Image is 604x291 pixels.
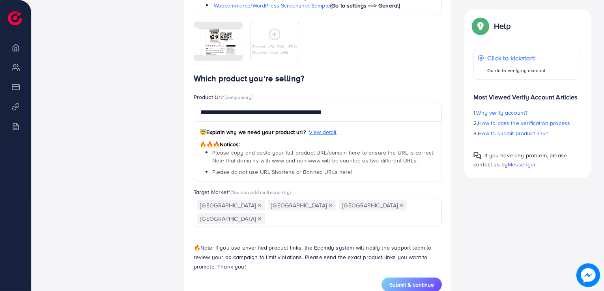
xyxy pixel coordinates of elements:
span: How to pass the verification process [478,119,570,127]
span: View detail [309,128,337,136]
input: Search for option [266,213,432,225]
span: (compulsory) [224,93,253,101]
span: Notices: [200,140,240,148]
span: [GEOGRAPHIC_DATA] [197,200,265,211]
p: Guide to verifying account [487,66,546,75]
span: (You can add multi-country) [230,188,291,196]
span: Why verify account? [477,109,528,117]
p: 3. [473,129,580,138]
button: Deselect Australia [258,217,262,221]
label: Target Market [194,188,291,196]
button: Deselect United Kingdom [329,203,333,207]
p: Note: If you use unverified product links, the Ecomdy system will notify the support team to revi... [194,243,442,271]
img: Popup guide [473,152,481,160]
span: Please do not use URL Shortens or Banned URLs here! [212,168,352,176]
span: 🔥🔥🔥 [200,140,220,148]
span: How to submit product link? [478,129,548,137]
p: Most Viewed Verify Account Articles [473,86,580,102]
p: Format: JPG, PNG, JPEG [252,44,297,49]
a: Woocommerce/WordPress Screenshot Sample [214,2,330,9]
img: img uploaded [194,28,243,55]
span: Please copy and paste your full product URL/domain here to ensure the URL is correct. Note that d... [212,149,435,164]
button: Deselect United States [258,203,262,207]
p: Help [494,21,511,31]
span: Messenger [508,160,536,168]
span: [GEOGRAPHIC_DATA] [197,213,265,224]
span: [GEOGRAPHIC_DATA] [268,200,336,211]
p: 2. [473,118,580,128]
span: 🔥 [194,244,200,252]
label: Product Url [194,93,253,101]
span: Submit & continue [389,281,434,289]
button: Deselect Canada [400,203,404,207]
span: Explain why we need your product url? [200,128,306,136]
img: logo [8,11,22,25]
img: Popup guide [473,19,488,33]
p: Click to kickstart! [487,53,546,63]
img: image [577,264,599,286]
span: 😇 [200,128,206,136]
span: If you have any problem, please contact us by [473,151,567,168]
p: Maximum size: 5MB [252,49,297,55]
span: [GEOGRAPHIC_DATA] [339,200,407,211]
h4: Which product you’re selling? [194,74,442,84]
div: Search for option [194,198,442,227]
p: 1. [473,108,580,118]
span: (Go to settings ==> General) [330,2,400,9]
